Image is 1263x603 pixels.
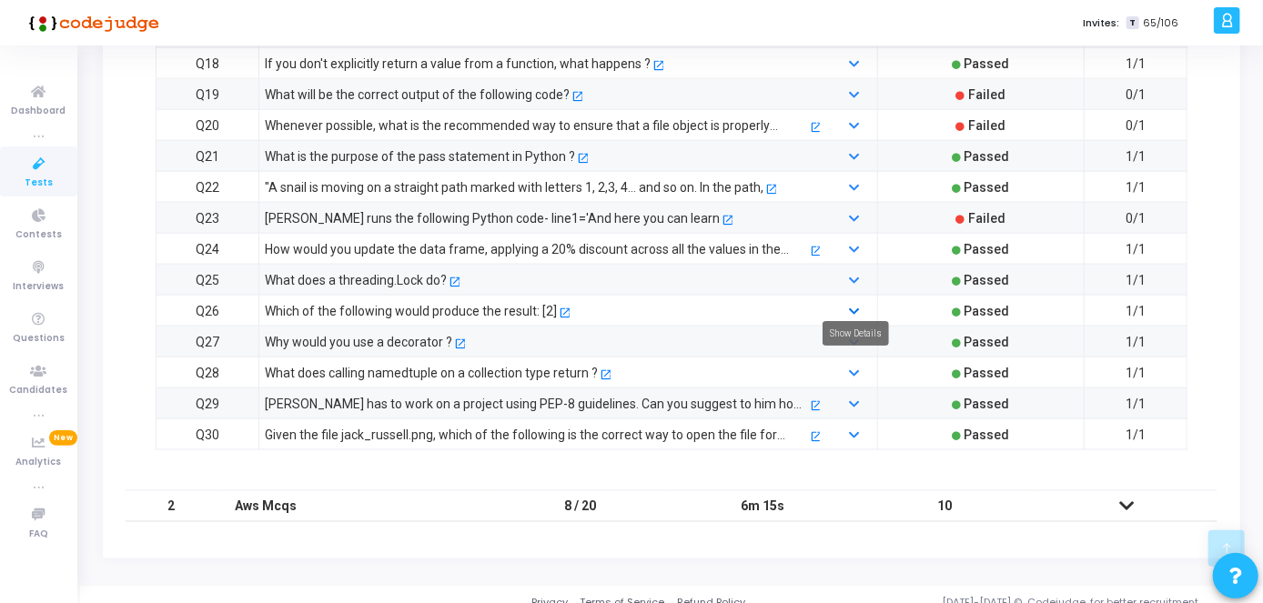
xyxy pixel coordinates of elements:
span: 1/1 [1126,427,1146,442]
td: Q22 [157,172,259,203]
div: [PERSON_NAME] runs the following Python code- line1='And here you can learn [265,208,720,228]
div: What does calling namedtuple on a collection type return ? [265,363,598,383]
span: Failed [968,211,1005,226]
span: 1/1 [1126,397,1146,411]
span: 1/1 [1126,149,1146,164]
mat-icon: open_in_new [810,401,820,411]
td: Q18 [157,48,259,79]
div: Why would you use a decorator ? [265,332,452,352]
span: 1/1 [1126,242,1146,256]
mat-icon: open_in_new [560,308,570,318]
div: What does a threading.Lock do? [265,270,447,290]
mat-icon: open_in_new [572,92,582,102]
span: Questions [13,331,65,347]
div: Whenever possible, what is the recommended way to ensure that a file object is properly closed af... [265,116,808,136]
span: 1/1 [1126,180,1146,195]
span: 1/1 [1126,335,1146,349]
mat-icon: open_in_new [653,61,663,71]
span: Passed [965,397,1010,411]
span: Analytics [16,455,62,470]
span: Candidates [10,383,68,398]
mat-icon: open_in_new [455,339,465,349]
span: Dashboard [12,104,66,119]
td: Q30 [157,419,259,450]
span: 65/106 [1143,15,1178,31]
span: Passed [965,273,1010,287]
div: How would you update the data frame, applying a 20% discount across all the values in the ‘Cost’ ... [265,239,808,259]
td: Q24 [157,234,259,265]
div: [PERSON_NAME] has to work on a project using PEP-8 guidelines. Can you suggest to him how the con... [265,394,808,414]
span: FAQ [29,527,48,542]
span: Passed [965,427,1010,442]
span: Passed [965,304,1010,318]
span: 1/1 [1126,273,1146,287]
mat-icon: open_in_new [450,277,460,287]
span: Passed [965,180,1010,195]
mat-icon: open_in_new [810,246,820,256]
span: Tests [25,176,53,191]
td: Q20 [157,110,259,141]
td: Q23 [157,203,259,234]
td: Q27 [157,327,259,357]
td: 8 / 20 [490,490,672,522]
span: 0/1 [1126,211,1146,226]
div: What is the purpose of the pass statement in Python ? [265,146,575,166]
span: Passed [965,56,1010,71]
div: "A snail is moving on a straight path marked with letters 1, 2,3, 4… and so on. In the path, [265,177,763,197]
mat-icon: open_in_new [810,123,820,133]
div: Given the file jack_russell.png, which of the following is the correct way to open the file for r... [265,425,808,445]
span: Passed [965,149,1010,164]
td: Q26 [157,296,259,327]
div: Show Details [823,321,889,346]
div: 6m 15s [690,491,835,521]
td: Q19 [157,79,259,110]
span: 0/1 [1126,87,1146,102]
label: Invites: [1083,15,1119,31]
div: What will be the correct output of the following code? [265,85,570,105]
div: If you don't explicitly return a value from a function, what happens ? [265,54,651,74]
img: logo [23,5,159,41]
mat-icon: open_in_new [601,370,611,380]
span: 0/1 [1126,118,1146,133]
td: 2 [126,490,217,522]
td: 10 [854,490,1036,522]
span: Interviews [14,279,65,295]
mat-icon: open_in_new [578,154,588,164]
span: T [1127,16,1138,30]
span: 1/1 [1126,366,1146,380]
td: Q21 [157,141,259,172]
span: New [49,430,77,446]
div: Aws Mcqs [235,491,471,521]
mat-icon: open_in_new [810,432,820,442]
div: Which of the following would produce the result: [2] [265,301,557,321]
td: Q25 [157,265,259,296]
span: 1/1 [1126,56,1146,71]
span: Failed [968,118,1005,133]
span: Failed [968,87,1005,102]
span: 1/1 [1126,304,1146,318]
span: Passed [965,335,1010,349]
span: Passed [965,242,1010,256]
span: Contests [15,227,62,243]
td: Q29 [157,388,259,419]
td: Q28 [157,357,259,388]
span: Passed [965,366,1010,380]
mat-icon: open_in_new [722,216,733,226]
mat-icon: open_in_new [766,185,776,195]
